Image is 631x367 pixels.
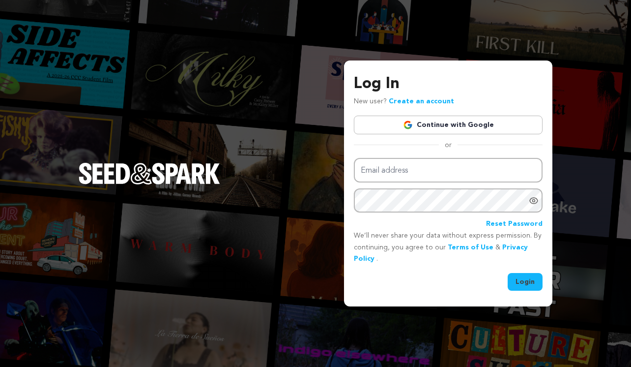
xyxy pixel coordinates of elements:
[79,163,220,204] a: Seed&Spark Homepage
[354,158,543,183] input: Email address
[486,218,543,230] a: Reset Password
[354,230,543,265] p: We’ll never share your data without express permission. By continuing, you agree to our & .
[439,140,458,150] span: or
[354,72,543,96] h3: Log In
[448,244,493,251] a: Terms of Use
[354,116,543,134] a: Continue with Google
[529,196,539,206] a: Show password as plain text. Warning: this will display your password on the screen.
[79,163,220,184] img: Seed&Spark Logo
[389,98,454,105] a: Create an account
[403,120,413,130] img: Google logo
[354,96,454,108] p: New user?
[508,273,543,291] button: Login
